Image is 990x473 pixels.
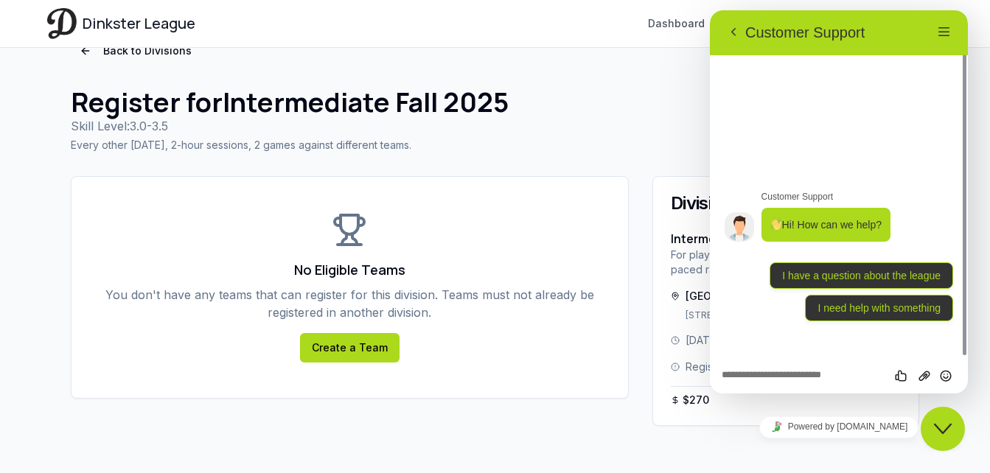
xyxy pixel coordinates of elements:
p: You don't have any teams that can register for this division. Teams must not already be registere... [89,286,610,321]
h3: Intermediate Fall 2025 [671,230,902,248]
div: [GEOGRAPHIC_DATA] [671,289,902,304]
a: Create a Team [300,333,400,362]
p: Skill Level: 3.0-3.5 [71,117,920,135]
iframe: chat widget [921,407,968,451]
p: For players with solid skills looking for fast-paced rallies and strategic play. [671,248,902,277]
p: Every other [DATE], 2-hour sessions, 2 games against different teams. [71,138,920,153]
h1: Register for Intermediate Fall 2025 [71,88,920,117]
a: Dinkster League [47,8,195,38]
iframe: chat widget [710,410,968,444]
div: [DATE] - [DATE] [671,333,902,348]
div: $ 270 [671,393,709,407]
img: Dinkster [47,8,77,38]
p: [STREET_ADDRESS][PERSON_NAME] [686,309,902,321]
a: Back to Divisions [71,38,201,64]
iframe: chat widget [710,10,968,393]
div: Registration deadline: [DATE] [671,360,902,374]
h3: No Eligible Teams [294,259,405,280]
div: Division Details [671,195,902,212]
span: Dinkster League [83,13,195,34]
a: Dashboard [639,10,714,37]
